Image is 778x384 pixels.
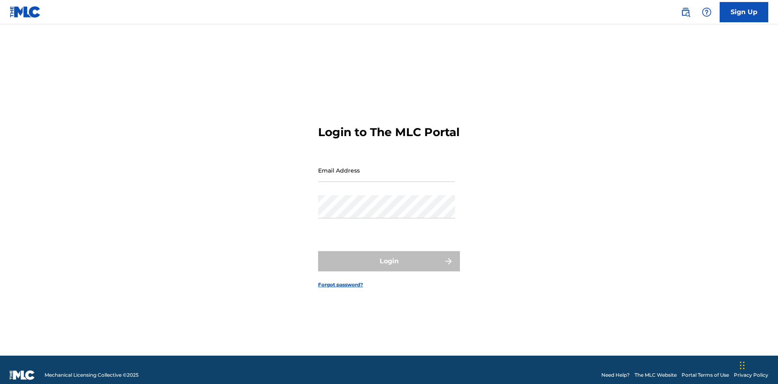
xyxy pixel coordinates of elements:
img: MLC Logo [10,6,41,18]
a: Forgot password? [318,281,363,288]
h3: Login to The MLC Portal [318,125,460,139]
a: The MLC Website [635,371,677,379]
span: Mechanical Licensing Collective © 2025 [45,371,139,379]
img: help [702,7,712,17]
a: Public Search [678,4,694,20]
a: Portal Terms of Use [682,371,729,379]
div: Help [699,4,715,20]
a: Sign Up [720,2,768,22]
img: logo [10,370,35,380]
a: Privacy Policy [734,371,768,379]
iframe: Chat Widget [737,345,778,384]
div: Drag [740,353,745,378]
img: search [681,7,690,17]
a: Need Help? [601,371,630,379]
